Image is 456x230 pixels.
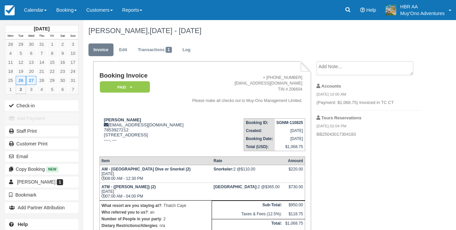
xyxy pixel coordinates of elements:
[47,32,57,40] th: Fri
[26,40,36,49] a: 30
[16,49,26,58] a: 5
[5,177,78,187] a: [PERSON_NAME] 1
[316,92,421,99] em: [DATE] 10:00 AM
[5,190,78,200] button: Bookmark
[16,58,26,67] a: 12
[99,72,186,79] h1: Booking Invoice
[36,49,47,58] a: 7
[400,10,445,17] p: Muy'Ono Adventures
[36,76,47,85] a: 28
[57,76,68,85] a: 30
[283,210,305,219] td: $118.75
[5,126,78,136] a: Staff Print
[283,157,305,165] th: Amount
[16,85,26,94] a: 2
[57,40,68,49] a: 2
[99,117,186,151] div: [EMAIL_ADDRESS][DOMAIN_NAME] 7853927212 [STREET_ADDRESS] ----, ---
[104,117,141,122] strong: [PERSON_NAME]
[133,43,177,56] a: Transactions1
[5,151,78,162] button: Email
[36,67,47,76] a: 21
[275,135,305,143] td: [DATE]
[265,185,279,189] span: $365.00
[212,210,284,219] td: Taxes & Fees (12.5%):
[68,67,78,76] a: 24
[46,166,58,172] span: New
[212,219,284,228] th: Total:
[47,58,57,67] a: 15
[5,164,78,175] button: Copy Booking New
[101,216,210,222] p: : 2
[5,85,16,94] a: 1
[214,185,258,189] strong: Thatch Caye Resort
[5,40,16,49] a: 28
[26,49,36,58] a: 6
[101,203,161,208] strong: What resort are you staying at?
[57,179,63,185] span: 1
[88,27,421,35] h1: [PERSON_NAME],
[5,219,78,230] a: Help
[114,43,132,56] a: Edit
[26,85,36,94] a: 3
[101,210,148,215] strong: Who referred you to us?
[275,127,305,135] td: [DATE]
[47,40,57,49] a: 1
[244,135,275,143] th: Booking Date:
[57,85,68,94] a: 6
[36,40,47,49] a: 31
[5,138,78,149] a: Customer Print
[68,58,78,67] a: 17
[5,202,78,213] button: Add Partner Attribution
[101,209,210,216] p: : an
[101,202,210,209] p: : Thatch Caye
[214,167,233,171] strong: Snorkeler
[386,5,396,15] img: A20
[241,167,255,171] span: $110.00
[68,40,78,49] a: 3
[5,58,16,67] a: 11
[36,85,47,94] a: 4
[189,75,302,104] address: + [PHONE_NUMBER] [EMAIL_ADDRESS][DOMAIN_NAME] TIN # 206604 Please make all checks out to Muy-Ono ...
[16,76,26,85] a: 26
[99,157,212,165] th: Item
[57,58,68,67] a: 16
[18,222,28,227] b: Help
[57,32,68,40] th: Sat
[244,143,275,151] th: Total (USD):
[101,223,157,228] strong: Dietary Restrictions/Allergies
[16,67,26,76] a: 19
[47,76,57,85] a: 29
[16,32,26,40] th: Tue
[68,76,78,85] a: 31
[57,67,68,76] a: 23
[166,47,172,53] span: 1
[99,81,148,93] a: Paid
[5,100,78,111] button: Check-in
[26,58,36,67] a: 13
[26,32,36,40] th: Wed
[101,222,210,229] p: : n/a
[5,67,16,76] a: 18
[244,127,275,135] th: Created:
[17,179,55,185] span: [PERSON_NAME]
[285,167,303,177] div: $220.00
[285,185,303,195] div: $730.00
[212,183,284,201] td: 2 @
[5,76,16,85] a: 25
[101,167,191,171] strong: AM - [GEOGRAPHIC_DATA] Dive or Snorkel (2)
[275,143,305,151] td: $1,068.75
[316,131,421,138] p: BB25043017304183
[5,49,16,58] a: 4
[26,76,36,85] a: 27
[99,165,212,183] td: [DATE] 08:00 AM - 12:30 PM
[26,67,36,76] a: 20
[47,85,57,94] a: 5
[34,26,49,31] strong: [DATE]
[68,32,78,40] th: Sun
[101,185,156,189] strong: ATM - ([PERSON_NAME]) (2)
[36,32,47,40] th: Thu
[276,120,303,125] strong: SGNM-110825
[316,100,421,106] p: (Payment: $1,068.75) Invoiced in TC CT
[5,32,16,40] th: Mon
[47,67,57,76] a: 22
